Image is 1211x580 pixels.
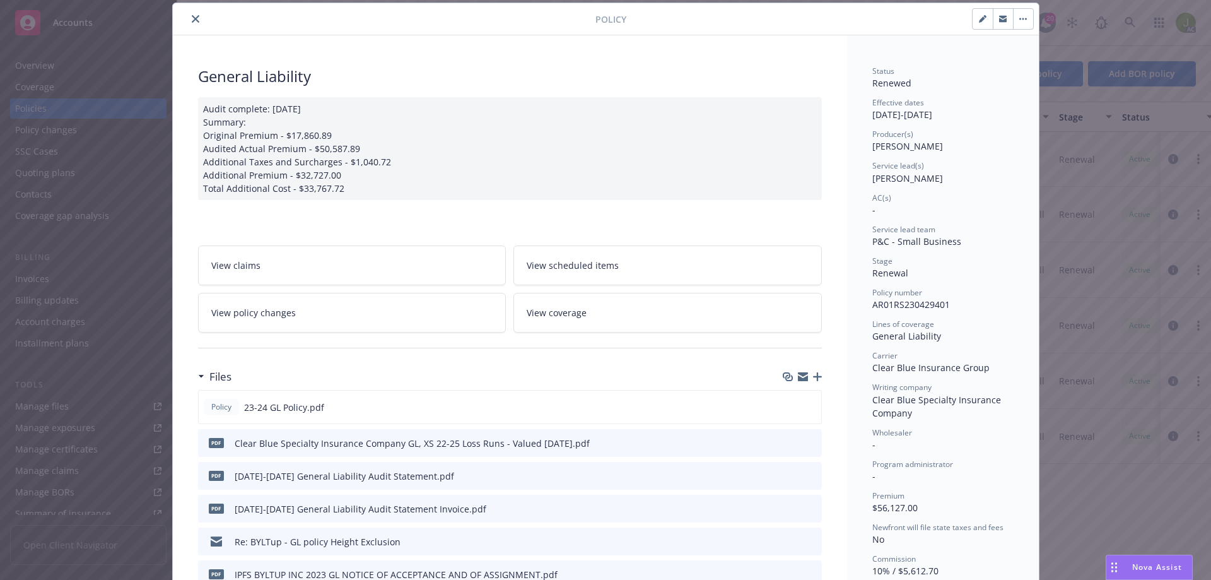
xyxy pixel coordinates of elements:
[527,306,587,319] span: View coverage
[1106,555,1122,579] div: Drag to move
[805,470,817,483] button: preview file
[211,259,260,272] span: View claims
[244,401,324,414] span: 23-24 GL Policy.pdf
[872,129,913,139] span: Producer(s)
[872,533,884,545] span: No
[872,192,891,203] span: AC(s)
[872,299,950,311] span: AR01RS230429401
[872,235,961,247] span: P&C - Small Business
[513,293,822,333] a: View coverage
[872,459,953,470] span: Program administrator
[872,362,990,374] span: Clear Blue Insurance Group
[872,287,922,298] span: Policy number
[235,437,590,450] div: Clear Blue Specialty Insurance Company GL, XS 22-25 Loss Runs - Valued [DATE].pdf
[872,224,935,235] span: Service lead team
[872,77,911,89] span: Renewed
[805,437,817,450] button: preview file
[198,293,506,333] a: View policy changes
[872,267,908,279] span: Renewal
[209,569,224,579] span: pdf
[209,438,224,447] span: pdf
[209,369,231,385] h3: Files
[595,13,626,26] span: Policy
[872,330,941,342] span: General Liability
[235,502,486,516] div: [DATE]-[DATE] General Liability Audit Statement Invoice.pdf
[872,350,898,361] span: Carrier
[872,470,875,482] span: -
[805,401,816,414] button: preview file
[872,256,892,266] span: Stage
[198,246,506,285] a: View claims
[872,319,934,329] span: Lines of coverage
[527,259,619,272] span: View scheduled items
[235,470,454,483] div: [DATE]-[DATE] General Liability Audit Statement.pdf
[513,246,822,285] a: View scheduled items
[872,522,1003,533] span: Newfront will file state taxes and fees
[805,535,817,548] button: preview file
[872,97,924,108] span: Effective dates
[872,427,912,438] span: Wholesaler
[872,439,875,451] span: -
[872,502,918,514] span: $56,127.00
[872,394,1003,419] span: Clear Blue Specialty Insurance Company
[209,401,234,413] span: Policy
[785,502,795,516] button: download file
[209,471,224,480] span: pdf
[235,535,401,548] div: Re: BYLTup - GL policy Height Exclusion
[872,66,894,76] span: Status
[198,369,231,385] div: Files
[1132,562,1182,572] span: Nova Assist
[872,160,924,171] span: Service lead(s)
[209,504,224,513] span: pdf
[872,565,939,577] span: 10% / $5,612.70
[785,470,795,483] button: download file
[198,66,822,87] div: General Liability
[872,382,932,393] span: Writing company
[188,11,203,27] button: close
[872,490,904,501] span: Premium
[211,306,296,319] span: View policy changes
[785,535,795,548] button: download file
[785,437,795,450] button: download file
[872,172,943,184] span: [PERSON_NAME]
[872,204,875,216] span: -
[872,553,916,564] span: Commission
[198,97,822,200] div: Audit complete: [DATE] Summary: Original Premium - $17,860.89 Audited Actual Premium - $50,587.89...
[872,97,1014,121] div: [DATE] - [DATE]
[785,401,795,414] button: download file
[1106,555,1193,580] button: Nova Assist
[872,140,943,152] span: [PERSON_NAME]
[805,502,817,516] button: preview file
